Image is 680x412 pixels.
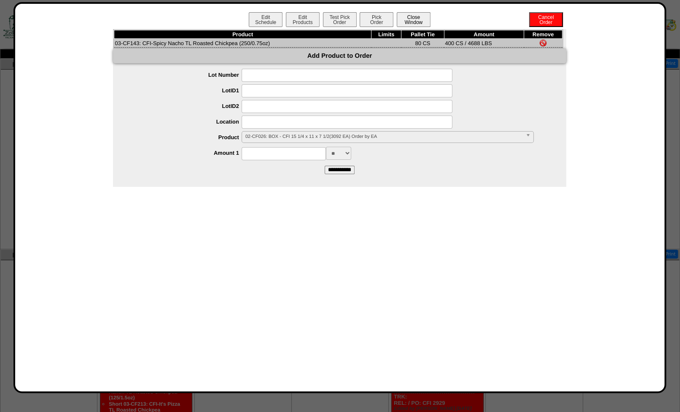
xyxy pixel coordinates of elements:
[540,40,546,46] img: Remove Item
[529,12,563,27] button: CancelOrder
[444,30,524,39] th: Amount
[130,118,242,125] label: Location
[113,48,566,63] div: Add Product to Order
[371,30,401,39] th: Limits
[524,30,562,39] th: Remove
[130,134,242,140] label: Product
[286,12,320,27] button: EditProducts
[130,103,242,109] label: LotID2
[245,132,522,142] span: 02-CF026: BOX - CFI 15 1/4 x 11 x 7 1/2(3092 EA) Order by EA
[114,30,371,39] th: Product
[397,12,430,27] button: CloseWindow
[249,12,282,27] button: EditSchedule
[360,12,393,27] button: PickOrder
[130,150,242,156] label: Amount 1
[415,40,430,46] span: 80 CS
[396,19,431,25] a: CloseWindow
[130,87,242,94] label: LotID1
[445,40,492,46] span: 400 CS / 4688 LBS
[130,72,242,78] label: Lot Number
[114,39,371,48] td: 03-CF143: CFI-Spicy Nacho TL Roasted Chickpea (250/0.75oz)
[401,30,444,39] th: Pallet Tie
[323,12,357,27] button: Test PickOrder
